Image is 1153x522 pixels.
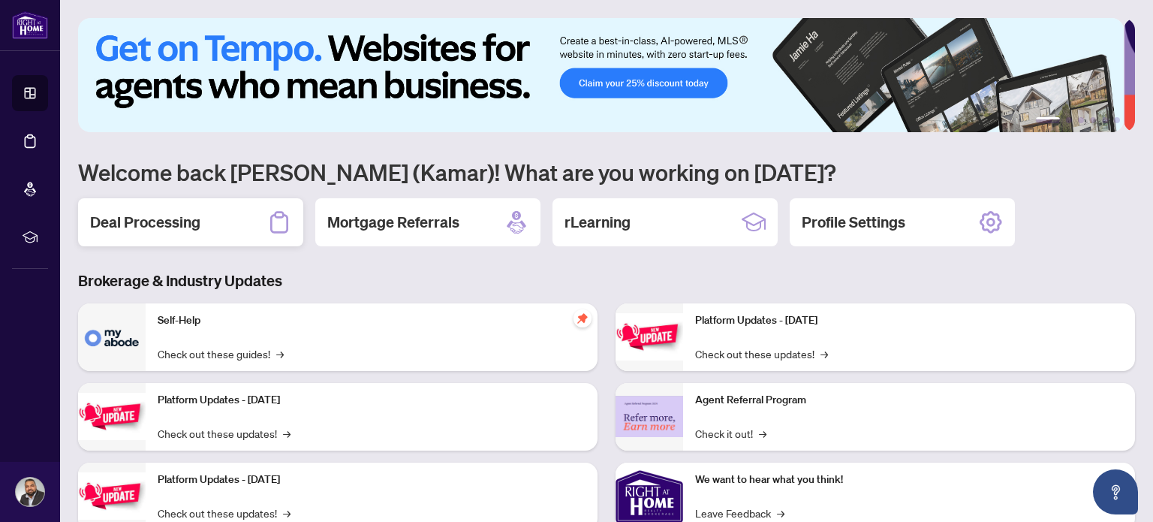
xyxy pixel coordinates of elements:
[78,303,146,371] img: Self-Help
[158,392,586,409] p: Platform Updates - [DATE]
[1090,117,1096,123] button: 4
[1066,117,1072,123] button: 2
[158,472,586,488] p: Platform Updates - [DATE]
[695,505,784,521] a: Leave Feedback→
[276,345,284,362] span: →
[695,312,1123,329] p: Platform Updates - [DATE]
[1078,117,1084,123] button: 3
[1093,469,1138,514] button: Open asap
[158,505,291,521] a: Check out these updates!→
[158,425,291,442] a: Check out these updates!→
[573,309,592,327] span: pushpin
[777,505,784,521] span: →
[158,312,586,329] p: Self-Help
[78,270,1135,291] h3: Brokerage & Industry Updates
[616,313,683,361] img: Platform Updates - June 23, 2025
[695,425,766,442] a: Check it out!→
[759,425,766,442] span: →
[12,11,48,39] img: logo
[283,505,291,521] span: →
[283,425,291,442] span: →
[1036,117,1060,123] button: 1
[16,478,44,506] img: Profile Icon
[695,345,828,362] a: Check out these updates!→
[78,18,1124,132] img: Slide 0
[616,396,683,437] img: Agent Referral Program
[90,212,200,233] h2: Deal Processing
[564,212,631,233] h2: rLearning
[1102,117,1108,123] button: 5
[327,212,459,233] h2: Mortgage Referrals
[820,345,828,362] span: →
[695,392,1123,409] p: Agent Referral Program
[695,472,1123,488] p: We want to hear what you think!
[802,212,905,233] h2: Profile Settings
[78,472,146,520] img: Platform Updates - July 21, 2025
[158,345,284,362] a: Check out these guides!→
[1114,117,1120,123] button: 6
[78,158,1135,186] h1: Welcome back [PERSON_NAME] (Kamar)! What are you working on [DATE]?
[78,393,146,440] img: Platform Updates - September 16, 2025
